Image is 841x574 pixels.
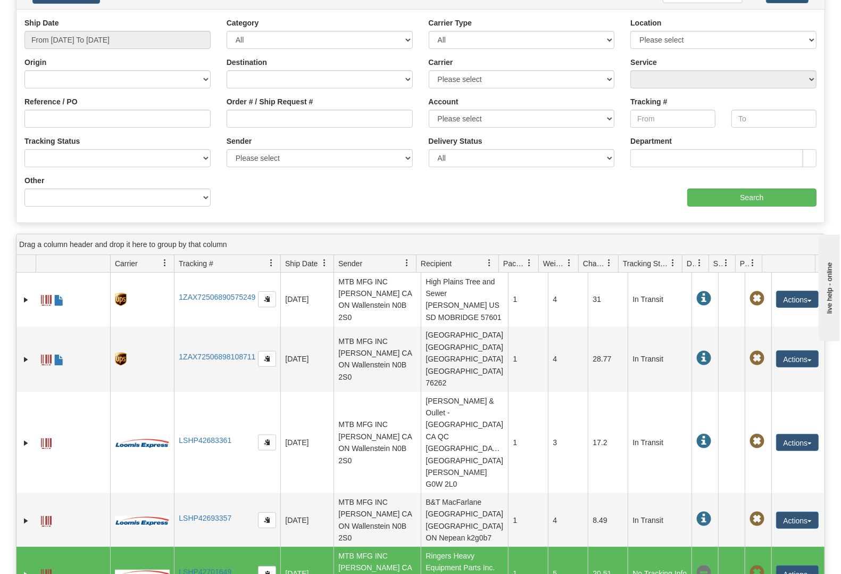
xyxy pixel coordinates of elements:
[588,273,628,326] td: 31
[179,514,231,522] a: LSHP42693357
[600,254,618,272] a: Charge filter column settings
[630,57,657,68] label: Service
[690,254,709,272] a: Delivery Status filter column settings
[543,258,565,269] span: Weight
[21,515,31,526] a: Expand
[750,291,764,306] span: Pickup Not Assigned
[258,291,276,307] button: Copy to clipboard
[338,258,362,269] span: Sender
[227,96,313,107] label: Order # / Ship Request #
[262,254,280,272] a: Tracking # filter column settings
[687,258,696,269] span: Delivery Status
[630,18,661,28] label: Location
[750,434,764,449] span: Pickup Not Assigned
[508,273,548,326] td: 1
[630,136,672,146] label: Department
[421,258,452,269] span: Recipient
[623,258,669,269] span: Tracking Status
[21,294,31,305] a: Expand
[227,57,267,68] label: Destination
[731,110,817,128] input: To
[750,351,764,366] span: Pickup Not Assigned
[429,57,453,68] label: Carrier
[817,233,840,341] iframe: chat widget
[24,175,44,186] label: Other
[115,352,126,366] img: 8 - UPS
[41,511,52,528] a: Label
[334,326,421,392] td: MTB MFG INC [PERSON_NAME] CA ON Wallenstein N0B 2S0
[54,350,64,367] a: Commercial Invoice
[628,493,692,547] td: In Transit
[398,254,416,272] a: Sender filter column settings
[179,293,255,301] a: 1ZAX72506890575249
[429,136,482,146] label: Delivery Status
[421,392,508,493] td: [PERSON_NAME] & Oullet - [GEOGRAPHIC_DATA] CA QC [GEOGRAPHIC_DATA]-[GEOGRAPHIC_DATA][PERSON_NAME]...
[480,254,498,272] a: Recipient filter column settings
[630,96,667,107] label: Tracking #
[520,254,538,272] a: Packages filter column settings
[227,136,252,146] label: Sender
[227,18,259,28] label: Category
[508,493,548,547] td: 1
[16,234,825,255] div: grid grouping header
[508,392,548,493] td: 1
[258,351,276,367] button: Copy to clipboard
[280,392,334,493] td: [DATE]
[630,110,715,128] input: From
[583,258,605,269] span: Charge
[508,326,548,392] td: 1
[41,350,52,367] a: Label
[687,188,817,207] input: Search
[334,273,421,326] td: MTB MFG INC [PERSON_NAME] CA ON Wallenstein N0B 2S0
[24,96,78,107] label: Reference / PO
[179,436,231,445] a: LSHP42683361
[24,136,80,146] label: Tracking Status
[24,57,46,68] label: Origin
[628,273,692,326] td: In Transit
[280,273,334,326] td: [DATE]
[334,493,421,547] td: MTB MFG INC [PERSON_NAME] CA ON Wallenstein N0B 2S0
[750,512,764,527] span: Pickup Not Assigned
[776,291,819,308] button: Actions
[776,512,819,529] button: Actions
[713,258,722,269] span: Shipment Issues
[54,290,64,307] a: Commercial Invoice
[548,493,588,547] td: 4
[696,434,711,449] span: In Transit
[179,258,213,269] span: Tracking #
[315,254,334,272] a: Ship Date filter column settings
[588,392,628,493] td: 17.2
[41,433,52,450] a: Label
[548,326,588,392] td: 4
[115,293,126,306] img: 8 - UPS
[421,273,508,326] td: High Plains Tree and Sewer [PERSON_NAME] US SD MOBRIDGE 57601
[548,392,588,493] td: 3
[588,326,628,392] td: 28.77
[179,352,255,361] a: 1ZAX72506898108711
[41,290,52,307] a: Label
[696,291,711,306] span: In Transit
[664,254,682,272] a: Tracking Status filter column settings
[503,258,526,269] span: Packages
[744,254,762,272] a: Pickup Status filter column settings
[21,354,31,365] a: Expand
[421,326,508,392] td: [GEOGRAPHIC_DATA] [GEOGRAPHIC_DATA] [GEOGRAPHIC_DATA] [GEOGRAPHIC_DATA] 76262
[156,254,174,272] a: Carrier filter column settings
[280,326,334,392] td: [DATE]
[115,438,169,448] img: 30 - Loomis Express
[115,515,169,526] img: 30 - Loomis Express
[258,512,276,528] button: Copy to clipboard
[717,254,735,272] a: Shipment Issues filter column settings
[628,326,692,392] td: In Transit
[740,258,749,269] span: Pickup Status
[429,96,459,107] label: Account
[280,493,334,547] td: [DATE]
[776,434,819,451] button: Actions
[548,273,588,326] td: 4
[628,392,692,493] td: In Transit
[24,18,59,28] label: Ship Date
[696,512,711,527] span: In Transit
[696,351,711,366] span: In Transit
[8,9,98,17] div: live help - online
[334,392,421,493] td: MTB MFG INC [PERSON_NAME] CA ON Wallenstein N0B 2S0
